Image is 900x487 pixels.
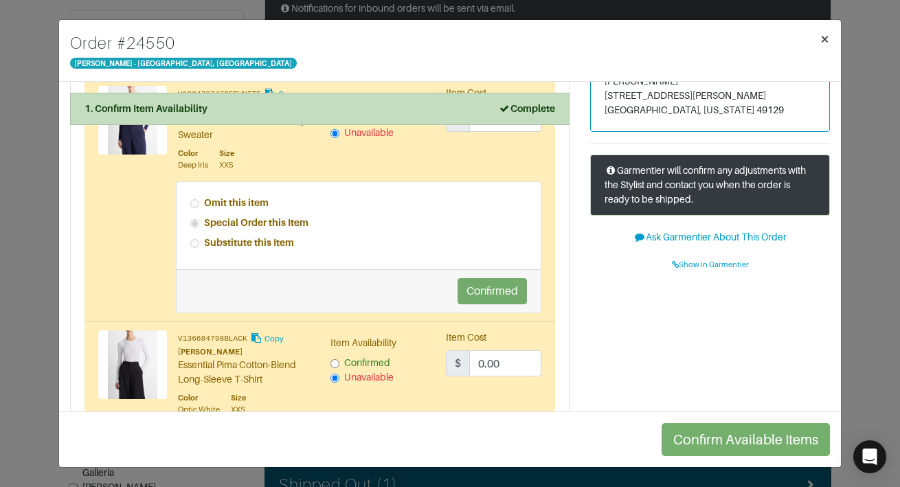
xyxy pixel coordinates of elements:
input: Unavailable [330,374,339,383]
div: Deep Iris [178,159,208,171]
button: Ask Garmentier About This Order [590,227,830,248]
div: Garmentier will confirm any adjustments with the Stylist and contact you when the order is ready ... [590,155,830,216]
h4: Order # 24550 [70,31,297,56]
label: Item Availability [330,336,396,350]
label: Item Availability [330,91,396,106]
input: Confirmed [330,359,339,368]
button: Confirm Available Items [662,423,830,456]
button: Confirmed [458,278,527,304]
strong: Complete [498,103,555,114]
strong: Substitute this Item [204,237,294,248]
strong: 1. Confirm Item Availability [85,103,207,114]
div: XXS [219,159,234,171]
small: V128479747OFFWHITE [178,90,261,98]
div: Color [178,148,208,159]
div: Color [178,392,220,404]
strong: Special Order this Item [204,217,308,228]
div: Open Intercom Messenger [853,440,886,473]
span: Unavailable [344,127,394,138]
span: Confirmed [344,357,390,368]
label: Item Cost [446,330,486,345]
div: XXS [231,404,246,416]
small: V136684798BLACK [178,335,247,343]
span: Unavailable [344,372,394,383]
div: [PERSON_NAME] [178,346,310,358]
small: Copy [278,90,297,98]
small: Copy [265,335,284,343]
address: [PERSON_NAME] [STREET_ADDRESS][PERSON_NAME] [GEOGRAPHIC_DATA], [US_STATE] 49129 [605,74,815,117]
button: Copy [263,86,298,102]
input: Unavailable [330,129,339,138]
a: Show in Garmentier [590,253,830,275]
div: Size [219,148,234,159]
input: Omit this item [190,199,199,208]
img: Product [98,330,167,399]
span: $ [446,350,470,376]
label: Item Cost [446,86,486,100]
div: Essential Pima Cotton-Blend Long-Sleeve T-Shirt [178,358,310,387]
input: Substitute this Item [190,239,199,248]
input: Special Order this Item [190,219,199,228]
div: Ribbed Cashmere-Silk Henley Sweater [178,113,310,142]
span: × [820,30,830,48]
img: Product [98,86,167,155]
div: Optic White [178,404,220,416]
div: Size [231,392,246,404]
strong: Omit this item [204,197,269,208]
span: Show in Garmentier [672,260,749,269]
span: [PERSON_NAME] - [GEOGRAPHIC_DATA], [GEOGRAPHIC_DATA] [70,58,297,69]
button: Copy [249,330,284,346]
button: Close [809,20,841,58]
